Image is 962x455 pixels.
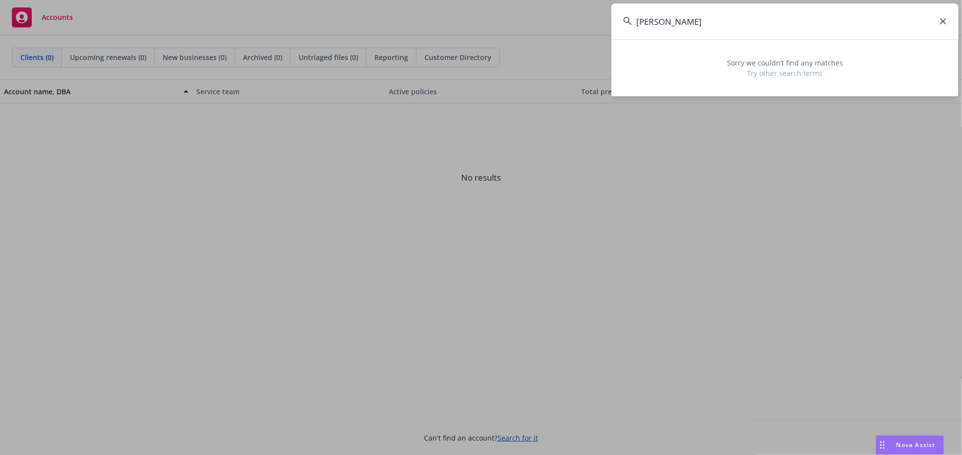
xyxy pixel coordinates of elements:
[876,436,889,455] div: Drag to move
[611,3,959,39] input: Search...
[876,435,944,455] button: Nova Assist
[897,441,936,449] span: Nova Assist
[623,58,947,68] span: Sorry we couldn’t find any matches
[623,68,947,78] span: Try other search terms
